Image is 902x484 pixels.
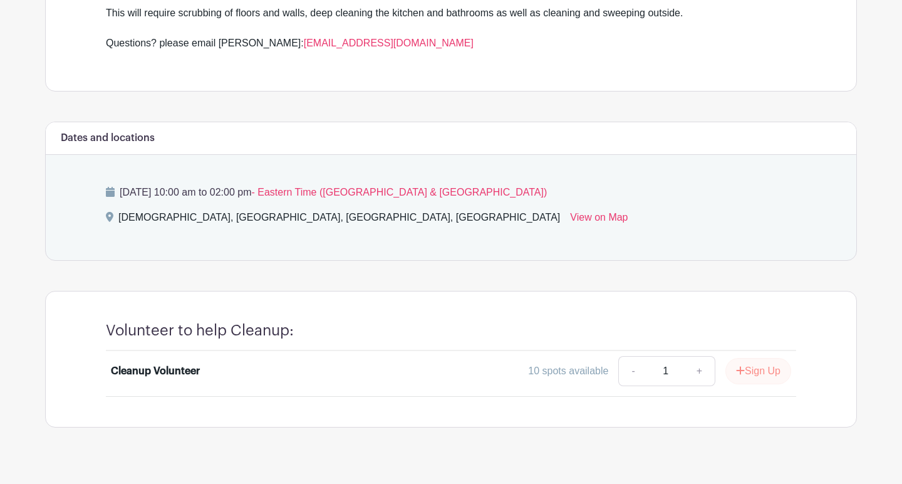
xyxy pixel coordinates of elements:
button: Sign Up [725,358,791,384]
div: This will require scrubbing of floors and walls, deep cleaning the kitchen and bathrooms as well ... [106,6,796,51]
a: - [618,356,647,386]
div: Cleanup Volunteer [111,364,200,379]
div: [DEMOGRAPHIC_DATA], [GEOGRAPHIC_DATA], [GEOGRAPHIC_DATA], [GEOGRAPHIC_DATA] [118,210,560,230]
a: View on Map [570,210,628,230]
h6: Dates and locations [61,132,155,144]
a: + [684,356,715,386]
a: [EMAIL_ADDRESS][DOMAIN_NAME] [304,38,474,48]
h4: Volunteer to help Cleanup: [106,322,294,340]
div: 10 spots available [528,364,608,379]
p: [DATE] 10:00 am to 02:00 pm [106,185,796,200]
span: - Eastern Time ([GEOGRAPHIC_DATA] & [GEOGRAPHIC_DATA]) [251,187,547,197]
